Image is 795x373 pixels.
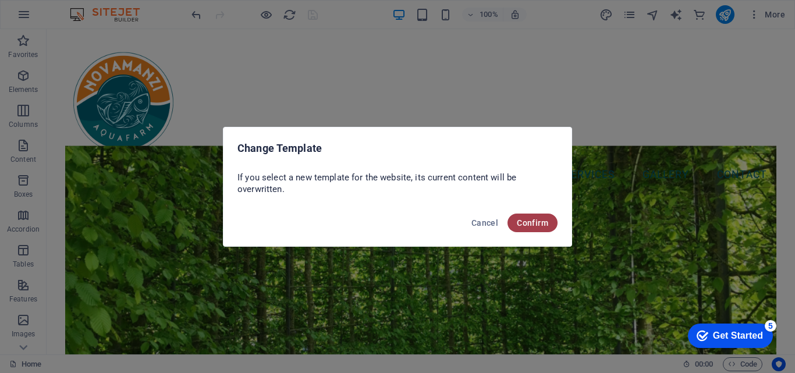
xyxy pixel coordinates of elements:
div: Get Started 5 items remaining, 0% complete [6,6,91,30]
button: Cancel [467,214,503,232]
span: Confirm [517,218,548,228]
h2: Change Template [237,141,558,155]
div: 5 [83,2,95,14]
span: Cancel [471,218,498,228]
p: If you select a new template for the website, its current content will be overwritten. [237,172,558,195]
div: Get Started [31,13,81,23]
button: Confirm [507,214,558,232]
